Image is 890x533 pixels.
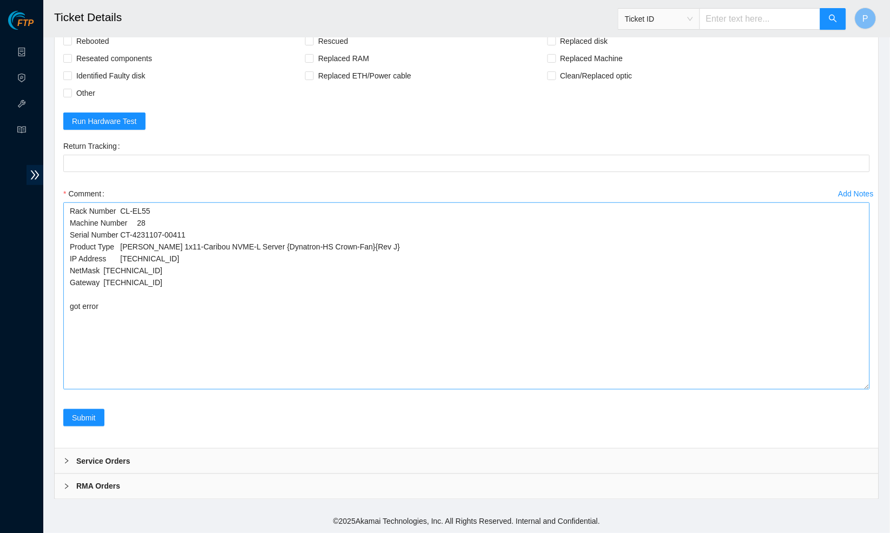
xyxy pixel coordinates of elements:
[72,32,114,50] span: Rebooted
[72,115,137,127] span: Run Hardware Test
[63,458,70,464] span: right
[17,18,34,29] span: FTP
[63,155,870,172] input: Return Tracking
[63,483,70,490] span: right
[855,8,876,29] button: P
[63,113,146,130] button: Run Hardware Test
[863,12,869,25] span: P
[76,481,120,492] b: RMA Orders
[43,510,890,533] footer: © 2025 Akamai Technologies, Inc. All Rights Reserved. Internal and Confidential.
[63,202,870,390] textarea: Comment
[72,67,150,84] span: Identified Faulty disk
[556,67,637,84] span: Clean/Replaced optic
[63,409,104,426] button: Submit
[63,185,109,202] label: Comment
[556,50,628,67] span: Replaced Machine
[76,455,130,467] b: Service Orders
[838,185,874,202] button: Add Notes
[8,19,34,34] a: Akamai TechnologiesFTP
[314,50,373,67] span: Replaced RAM
[27,165,43,185] span: double-right
[556,32,612,50] span: Replaced disk
[72,412,96,424] span: Submit
[829,14,838,24] span: search
[55,474,879,499] div: RMA Orders
[314,67,416,84] span: Replaced ETH/Power cable
[839,190,874,198] div: Add Notes
[72,50,156,67] span: Reseated components
[72,84,100,102] span: Other
[63,137,124,155] label: Return Tracking
[314,32,352,50] span: Rescued
[700,8,821,30] input: Enter text here...
[625,11,693,27] span: Ticket ID
[55,449,879,473] div: Service Orders
[8,11,55,30] img: Akamai Technologies
[17,121,26,142] span: read
[820,8,846,30] button: search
